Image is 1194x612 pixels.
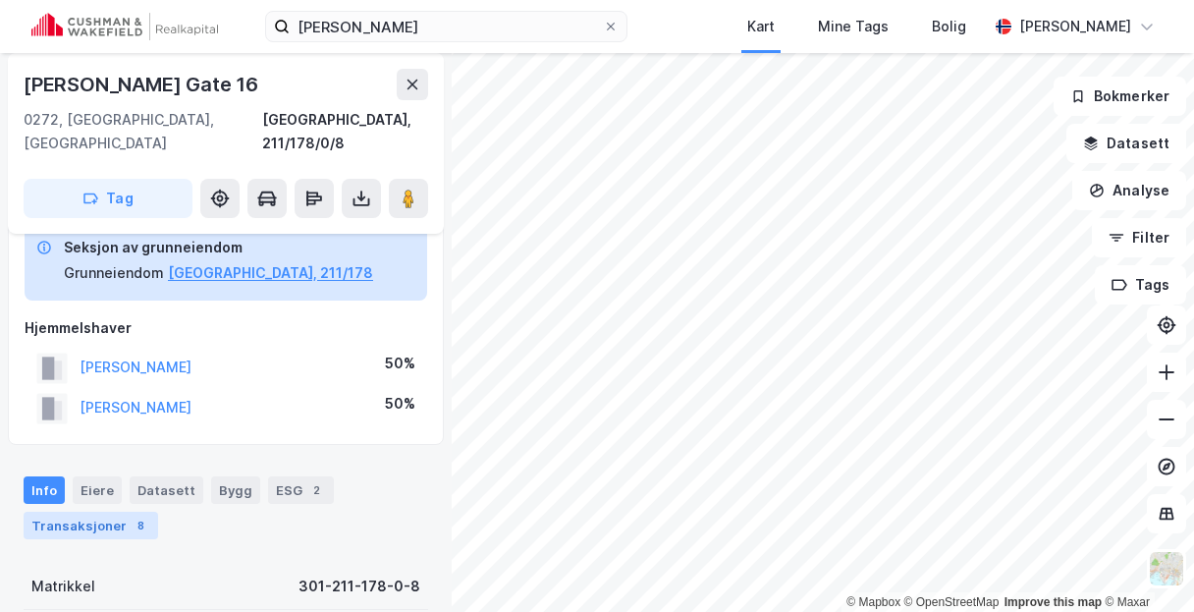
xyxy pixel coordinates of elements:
div: 0272, [GEOGRAPHIC_DATA], [GEOGRAPHIC_DATA] [24,108,262,155]
div: 8 [131,516,150,535]
div: Eiere [73,476,122,504]
div: Info [24,476,65,504]
button: [GEOGRAPHIC_DATA], 211/178 [168,261,373,285]
div: ESG [268,476,334,504]
button: Bokmerker [1054,77,1186,116]
div: Matrikkel [31,575,95,598]
div: Bolig [932,15,966,38]
button: Tags [1095,265,1186,305]
div: Grunneiendom [64,261,164,285]
button: Analyse [1072,171,1186,210]
div: 301-211-178-0-8 [298,575,420,598]
div: [PERSON_NAME] [1019,15,1131,38]
div: Bygg [211,476,260,504]
img: cushman-wakefield-realkapital-logo.202ea83816669bd177139c58696a8fa1.svg [31,13,218,40]
div: [PERSON_NAME] Gate 16 [24,69,262,100]
div: Mine Tags [818,15,889,38]
div: 50% [385,352,415,375]
div: Hjemmelshaver [25,316,427,340]
iframe: Chat Widget [1096,518,1194,612]
div: 2 [306,480,326,500]
div: Transaksjoner [24,512,158,539]
a: Improve this map [1004,595,1102,609]
button: Filter [1092,218,1186,257]
div: Kart [747,15,775,38]
div: Kontrollprogram for chat [1096,518,1194,612]
input: Søk på adresse, matrikkel, gårdeiere, leietakere eller personer [290,12,603,41]
div: Datasett [130,476,203,504]
button: Tag [24,179,192,218]
a: OpenStreetMap [904,595,1000,609]
div: [GEOGRAPHIC_DATA], 211/178/0/8 [262,108,428,155]
div: Seksjon av grunneiendom [64,236,373,259]
a: Mapbox [846,595,900,609]
button: Datasett [1066,124,1186,163]
div: 50% [385,392,415,416]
